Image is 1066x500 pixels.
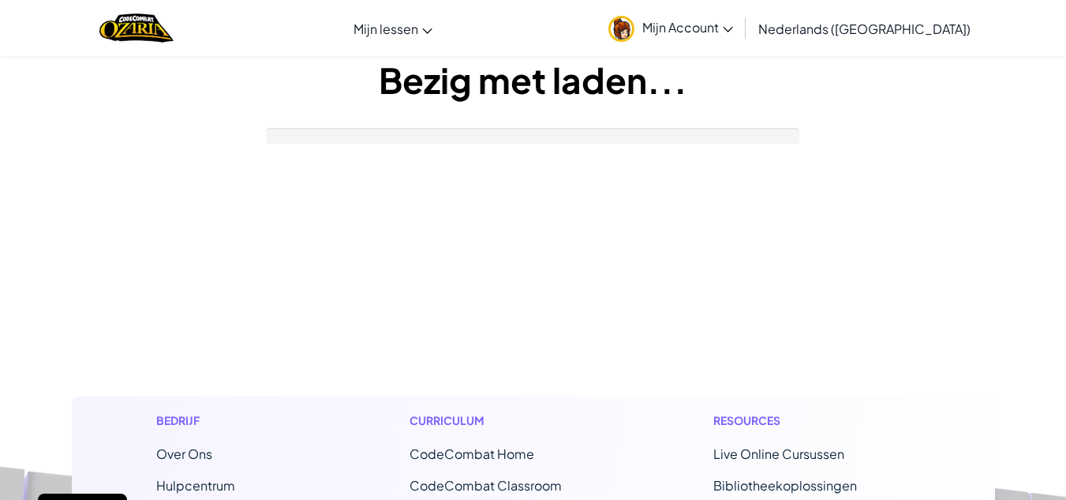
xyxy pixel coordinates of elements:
a: Hulpcentrum [156,477,235,494]
a: Mijn Account [600,3,741,53]
a: CodeCombat Classroom [410,477,562,494]
h1: Bedrijf [156,412,312,429]
a: Ozaria by CodeCombat logo [99,12,173,44]
a: Mijn lessen [346,7,440,50]
h1: Resources [713,412,910,429]
a: Live Online Cursussen [713,445,844,462]
img: Home [99,12,173,44]
a: Over Ons [156,445,212,462]
h1: Curriculum [410,412,617,429]
a: Bibliotheekoplossingen [713,477,857,494]
a: Nederlands ([GEOGRAPHIC_DATA]) [750,7,978,50]
span: Mijn lessen [353,21,418,37]
span: Nederlands ([GEOGRAPHIC_DATA]) [758,21,971,37]
span: Mijn Account [642,19,733,36]
span: CodeCombat Home [410,445,534,462]
img: avatar [608,16,634,42]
